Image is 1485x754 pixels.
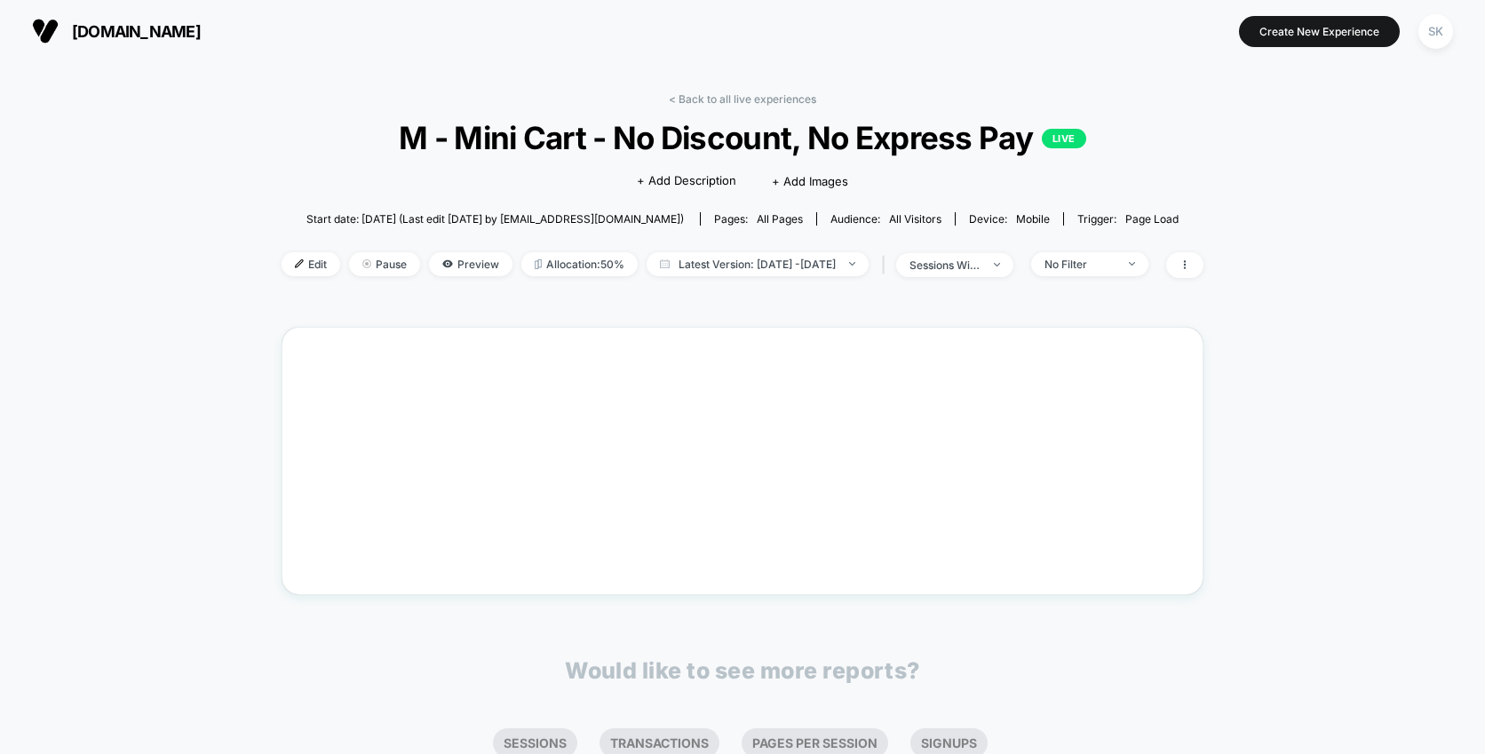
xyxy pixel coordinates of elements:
[1016,212,1050,226] span: mobile
[1129,262,1135,266] img: end
[521,252,638,276] span: Allocation: 50%
[1044,258,1116,271] div: No Filter
[877,252,896,278] span: |
[535,259,542,269] img: rebalance
[349,252,420,276] span: Pause
[429,252,512,276] span: Preview
[1042,129,1086,148] p: LIVE
[660,259,670,268] img: calendar
[72,22,201,41] span: [DOMAIN_NAME]
[1418,14,1453,49] div: SK
[328,119,1157,156] span: M - Mini Cart - No Discount, No Express Pay
[1239,16,1400,47] button: Create New Experience
[669,92,816,106] a: < Back to all live experiences
[757,212,803,226] span: all pages
[909,258,981,272] div: sessions with impression
[362,259,371,268] img: end
[565,657,920,684] p: Would like to see more reports?
[637,172,736,190] span: + Add Description
[32,18,59,44] img: Visually logo
[1413,13,1458,50] button: SK
[282,252,340,276] span: Edit
[830,212,941,226] div: Audience:
[27,17,206,45] button: [DOMAIN_NAME]
[772,174,848,188] span: + Add Images
[1077,212,1179,226] div: Trigger:
[714,212,803,226] div: Pages:
[994,263,1000,266] img: end
[1125,212,1179,226] span: Page Load
[849,262,855,266] img: end
[889,212,941,226] span: All Visitors
[955,212,1063,226] span: Device:
[295,259,304,268] img: edit
[647,252,869,276] span: Latest Version: [DATE] - [DATE]
[306,212,684,226] span: Start date: [DATE] (Last edit [DATE] by [EMAIL_ADDRESS][DOMAIN_NAME])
